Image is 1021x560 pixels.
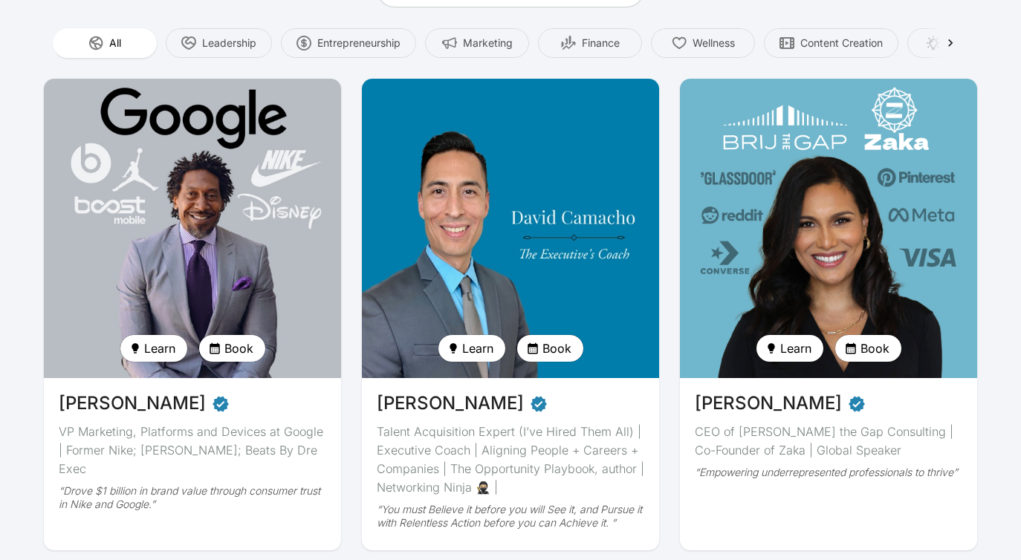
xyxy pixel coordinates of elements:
[695,423,962,460] div: CEO of [PERSON_NAME] the Gap Consulting | Co-Founder of Zaka | Global Speaker
[377,390,524,417] span: [PERSON_NAME]
[848,390,866,417] span: Verified partner - Devika Brij
[860,339,889,357] span: Book
[530,390,548,417] span: Verified partner - David Camacho
[144,339,175,357] span: Learn
[672,36,687,51] img: Wellness
[695,390,842,417] span: [PERSON_NAME]
[166,28,272,58] button: Leadership
[377,423,644,497] div: Talent Acquisition Expert (I’ve Hired Them All) | Executive Coach | Aligning People + Careers + C...
[835,335,901,362] button: Book
[362,79,659,378] img: avatar of David Camacho
[756,335,823,362] button: Learn
[542,339,571,357] span: Book
[88,36,103,51] img: All
[561,36,576,51] img: Finance
[202,36,256,51] span: Leadership
[463,36,513,51] span: Marketing
[680,79,977,378] img: avatar of Devika Brij
[59,484,326,511] div: “Drove $1 billion in brand value through consumer trust in Nike and Google.”
[538,28,642,58] button: Finance
[907,28,1011,58] button: Creativity
[780,339,811,357] span: Learn
[212,390,230,417] span: Verified partner - Daryl Butler
[281,28,416,58] button: Entrepreneurship
[693,36,735,51] span: Wellness
[377,503,644,530] div: “You must Believe it before you will See it, and Pursue it with Relentless Action before you can ...
[425,28,529,58] button: Marketing
[53,28,157,58] button: All
[651,28,755,58] button: Wellness
[59,390,206,417] span: [PERSON_NAME]
[296,36,311,51] img: Entrepreneurship
[317,36,401,51] span: Entrepreneurship
[800,36,883,51] span: Content Creation
[764,28,898,58] button: Content Creation
[44,79,341,378] img: avatar of Daryl Butler
[59,423,326,478] div: VP Marketing, Platforms and Devices at Google | Former Nike; [PERSON_NAME]; Beats By Dre Exec
[438,335,505,362] button: Learn
[582,36,620,51] span: Finance
[517,335,583,362] button: Book
[442,36,457,51] img: Marketing
[462,339,493,357] span: Learn
[695,466,962,479] div: “Empowering underrepresented professionals to thrive”
[779,36,794,51] img: Content Creation
[109,36,121,51] span: All
[120,335,187,362] button: Learn
[181,36,196,51] img: Leadership
[199,335,265,362] button: Book
[224,339,253,357] span: Book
